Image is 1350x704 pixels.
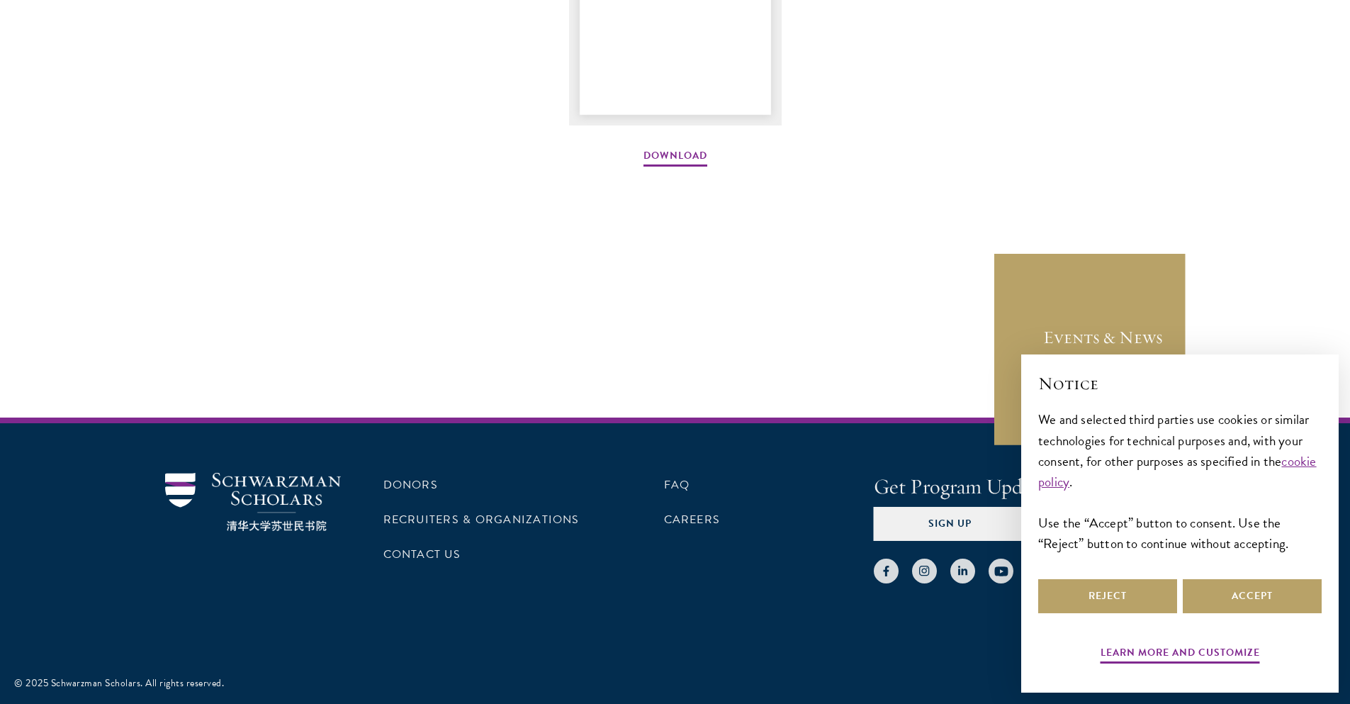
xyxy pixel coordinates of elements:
a: FAQ [664,476,690,493]
div: We and selected third parties use cookies or similar technologies for technical purposes and, wit... [1038,409,1322,553]
a: Donors [383,476,438,493]
div: © 2025 Schwarzman Scholars. All rights reserved. [14,676,224,691]
button: Learn more and customize [1101,644,1260,666]
a: cookie policy [1038,451,1317,492]
a: Contact Us [383,546,461,563]
button: Accept [1183,579,1322,613]
h4: Get Program Updates [874,473,1186,501]
a: Download [643,147,707,169]
a: Recruiters & Organizations [383,511,580,528]
a: Careers [664,511,721,528]
img: Schwarzman Scholars [165,473,341,532]
button: Reject [1038,579,1177,613]
a: Events & News [994,254,1186,445]
h2: Notice [1038,371,1322,396]
button: Sign Up [874,507,1026,541]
